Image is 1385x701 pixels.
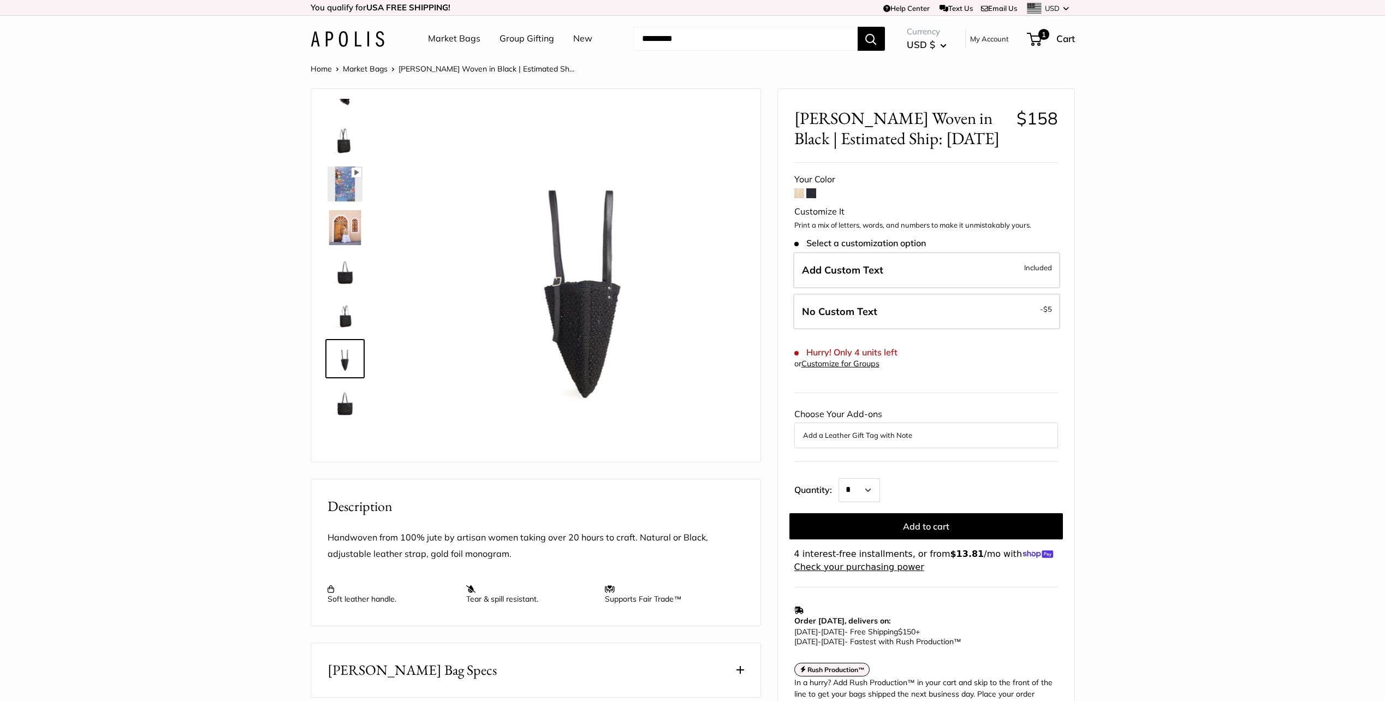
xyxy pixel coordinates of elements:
a: Mercado Woven in Black | Estimated Ship: Oct. 19th [325,164,365,204]
a: Market Bags [343,64,388,74]
img: Mercado Woven in Black | Estimated Ship: Oct. 19th [328,167,362,201]
span: [DATE] [794,627,818,637]
p: Print a mix of letters, words, and numbers to make it unmistakably yours. [794,220,1058,231]
span: - [818,627,821,637]
img: Mercado Woven in Black | Estimated Ship: Oct. 19th [328,341,362,376]
a: Mercado Woven in Black | Estimated Ship: Oct. 19th [325,121,365,160]
span: USD $ [907,39,935,50]
span: [DATE] [821,627,845,637]
strong: Rush Production™ [807,666,865,674]
span: Hurry! Only 4 units left [794,347,897,358]
a: Mercado Woven in Black | Estimated Ship: Oct. 19th [325,252,365,291]
button: [PERSON_NAME] Bag Specs [311,643,760,697]
img: Mercado Woven in Black | Estimated Ship: Oct. 19th [412,105,757,451]
p: Tear & spill resistant. [466,584,594,604]
img: Apolis [311,31,384,47]
p: Soft leather handle. [328,584,455,604]
strong: Order [DATE], delivers on: [794,616,890,626]
span: [DATE] [821,637,845,646]
button: Search [858,27,885,51]
span: $158 [1017,108,1058,129]
span: - [818,637,821,646]
h2: Description [328,496,744,517]
span: Handwoven from 100% jute by artisan women taking over 20 hours to craft. Natural or Black, adjust... [328,532,708,559]
span: [PERSON_NAME] Woven in Black | Estimated Sh... [399,64,574,74]
label: Leave Blank [793,294,1060,330]
span: [DATE] [794,637,818,646]
a: 1 Cart [1028,30,1075,47]
a: Group Gifting [500,31,554,47]
span: No Custom Text [802,305,877,318]
a: Customize for Groups [801,359,879,369]
span: - [1040,302,1052,316]
a: Mercado Woven in Black | Estimated Ship: Oct. 19th [325,295,365,335]
span: - Fastest with Rush Production™ [794,637,961,646]
span: $150 [898,627,916,637]
span: Cart [1056,33,1075,44]
img: Mercado Woven in Black | Estimated Ship: Oct. 19th [328,385,362,420]
span: USD [1045,4,1060,13]
button: USD $ [907,36,947,54]
div: Your Color [794,171,1058,188]
a: Text Us [940,4,973,13]
label: Add Custom Text [793,252,1060,288]
a: Market Bags [428,31,480,47]
span: $5 [1043,305,1052,313]
a: Help Center [883,4,930,13]
span: Currency [907,24,947,39]
span: [PERSON_NAME] Bag Specs [328,660,497,681]
a: New [573,31,592,47]
span: 1 [1038,29,1049,40]
span: Select a customization option [794,238,926,248]
a: Home [311,64,332,74]
button: Add to cart [789,513,1063,539]
img: Mercado Woven in Black | Estimated Ship: Oct. 19th [328,210,362,245]
div: Choose Your Add-ons [794,406,1058,448]
a: Mercado Woven in Black | Estimated Ship: Oct. 19th [325,383,365,422]
a: Mercado Woven in Black | Estimated Ship: Oct. 19th [325,339,365,378]
input: Search... [633,27,858,51]
img: Mercado Woven in Black | Estimated Ship: Oct. 19th [62,105,407,451]
span: Add Custom Text [802,264,883,276]
div: or [794,357,879,371]
span: [PERSON_NAME] Woven in Black | Estimated Ship: [DATE] [794,108,1008,148]
p: Supports Fair Trade™ [605,584,733,604]
a: Mercado Woven in Black | Estimated Ship: Oct. 19th [325,208,365,247]
button: Add a Leather Gift Tag with Note [803,429,1049,442]
a: My Account [970,32,1009,45]
div: Customize It [794,204,1058,220]
nav: Breadcrumb [311,62,574,76]
strong: USA FREE SHIPPING! [366,2,450,13]
span: Included [1024,261,1052,274]
label: Quantity: [794,475,839,502]
a: Email Us [981,4,1017,13]
img: Mercado Woven in Black | Estimated Ship: Oct. 19th [328,298,362,332]
img: Mercado Woven in Black | Estimated Ship: Oct. 19th [328,123,362,158]
img: Mercado Woven in Black | Estimated Ship: Oct. 19th [328,254,362,289]
p: - Free Shipping + [794,627,1053,646]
